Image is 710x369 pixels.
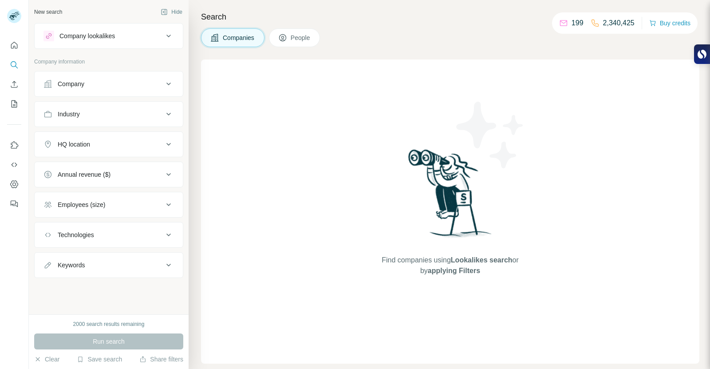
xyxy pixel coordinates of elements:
[35,103,183,125] button: Industry
[7,196,21,212] button: Feedback
[34,355,59,364] button: Clear
[379,255,521,276] span: Find companies using or by
[34,58,183,66] p: Company information
[35,224,183,246] button: Technologies
[7,96,21,112] button: My lists
[7,137,21,153] button: Use Surfe on LinkedIn
[35,164,183,185] button: Annual revenue ($)
[7,176,21,192] button: Dashboard
[603,18,635,28] p: 2,340,425
[7,76,21,92] button: Enrich CSV
[154,5,189,19] button: Hide
[77,355,122,364] button: Save search
[35,134,183,155] button: HQ location
[58,230,94,239] div: Technologies
[451,256,513,264] span: Lookalikes search
[58,110,80,119] div: Industry
[223,33,255,42] span: Companies
[572,18,584,28] p: 199
[35,73,183,95] button: Company
[35,25,183,47] button: Company lookalikes
[7,37,21,53] button: Quick start
[58,170,110,179] div: Annual revenue ($)
[7,157,21,173] button: Use Surfe API
[404,147,497,246] img: Surfe Illustration - Woman searching with binoculars
[35,194,183,215] button: Employees (size)
[7,57,21,73] button: Search
[35,254,183,276] button: Keywords
[58,140,90,149] div: HQ location
[58,261,85,270] div: Keywords
[58,79,84,88] div: Company
[649,17,690,29] button: Buy credits
[139,355,183,364] button: Share filters
[428,267,480,274] span: applying Filters
[58,200,105,209] div: Employees (size)
[201,11,699,23] h4: Search
[73,320,145,328] div: 2000 search results remaining
[34,8,62,16] div: New search
[59,32,115,40] div: Company lookalikes
[450,95,530,175] img: Surfe Illustration - Stars
[291,33,311,42] span: People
